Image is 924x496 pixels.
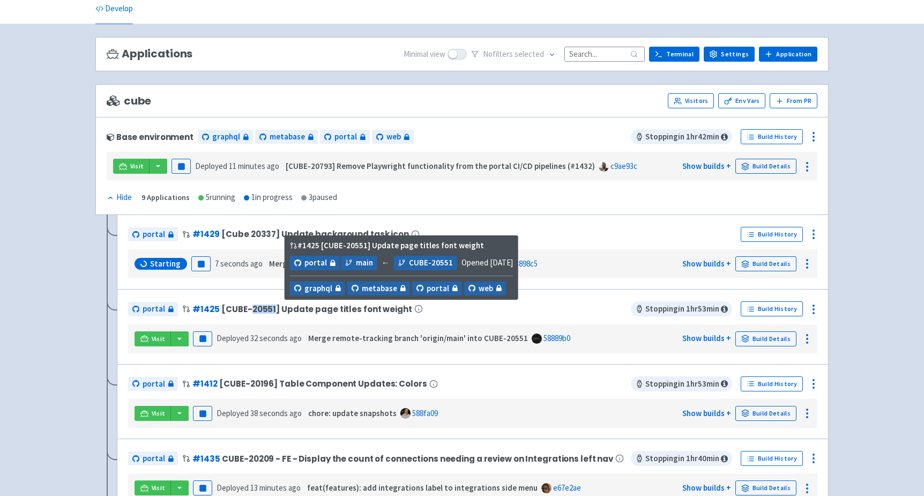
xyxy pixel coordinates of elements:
[143,228,165,241] span: portal
[483,48,544,61] span: No filter s
[543,333,570,343] a: 58889b0
[682,408,731,418] a: Show builds +
[631,301,732,316] span: Stopping in 1 hr 53 min
[219,379,427,388] span: [CUBE-20196] Table Component Updates: Colors
[244,191,293,204] div: 1 in progress
[668,93,714,108] a: Visitors
[152,484,166,492] span: Visit
[221,230,409,239] span: [Cube 20337] Update background task icon
[128,451,178,466] a: portal
[135,331,171,346] a: Visit
[217,408,302,418] span: Deployed
[193,480,212,495] button: Pause
[718,93,765,108] a: Env Vars
[221,305,412,314] span: [CUBE-20551] Update page titles font weight
[113,159,150,174] a: Visit
[704,47,755,62] a: Settings
[269,258,496,269] strong: Merge remote-tracking branch 'origin/main' into CUBE-20337-v
[128,302,178,316] a: portal
[770,93,817,108] button: From PR
[143,378,165,390] span: portal
[741,129,803,144] a: Build History
[143,303,165,315] span: portal
[250,333,302,343] time: 32 seconds ago
[130,162,144,171] span: Visit
[759,47,817,62] a: Application
[741,376,803,391] a: Build History
[511,258,538,269] a: 43898c5
[290,256,340,270] a: portal
[741,301,803,316] a: Build History
[631,376,732,391] span: Stopping in 1 hr 53 min
[334,131,357,143] span: portal
[229,161,279,171] time: 11 minutes ago
[631,451,732,466] span: Stopping in 1 hr 40 min
[128,227,178,242] a: portal
[735,406,796,421] a: Build Details
[192,303,219,315] a: #1425
[290,282,345,296] a: graphql
[427,283,449,295] span: portal
[490,257,513,268] time: [DATE]
[682,483,731,493] a: Show builds +
[286,161,595,171] strong: [CUBE-20793] Remove Playwright functionality from the portal CI/CD pipelines (#1432)
[255,130,318,144] a: metabase
[192,453,220,464] a: #1435
[304,257,327,269] span: portal
[394,256,457,270] a: CUBE-20551
[404,48,445,61] span: Minimal view
[135,480,171,495] a: Visit
[198,191,235,204] div: 5 running
[386,131,401,143] span: web
[631,129,732,144] span: Stopping in 1 hr 42 min
[409,257,453,269] span: CUBE-20551
[250,408,302,418] time: 38 seconds ago
[362,283,397,295] span: metabase
[412,282,462,296] a: portal
[107,48,192,60] h3: Applications
[682,258,731,269] a: Show builds +
[308,333,528,343] strong: Merge remote-tracking branch 'origin/main' into CUBE-20551
[290,240,484,252] div: # 1425 [CUBE-20551] Update page titles font weight
[347,282,410,296] a: metabase
[735,256,796,271] a: Build Details
[412,408,438,418] a: 588fa09
[553,483,581,493] a: e67e2ae
[356,257,373,269] span: main
[192,378,217,389] a: #1412
[610,161,637,171] a: c9ae93c
[152,335,166,343] span: Visit
[150,258,181,269] span: Starting
[735,159,796,174] a: Build Details
[301,191,337,204] div: 3 paused
[143,453,165,465] span: portal
[682,333,731,343] a: Show builds +
[250,483,301,493] time: 13 minutes ago
[649,47,699,62] a: Terminal
[735,480,796,495] a: Build Details
[217,333,302,343] span: Deployed
[382,257,390,269] span: ←
[308,408,397,418] strong: chore: update snapshots
[222,454,613,463] span: CUBE-20209 - FE - Display the count of connections needing a review on Integrations left nav
[217,483,301,493] span: Deployed
[141,191,190,204] div: 9 Applications
[107,191,133,204] button: Hide
[193,331,212,346] button: Pause
[192,228,219,240] a: #1429
[304,283,332,295] span: graphql
[152,409,166,418] span: Visit
[741,451,803,466] a: Build History
[564,47,645,61] input: Search...
[193,406,212,421] button: Pause
[107,191,132,204] div: Hide
[320,130,370,144] a: portal
[372,130,414,144] a: web
[191,256,211,271] button: Pause
[172,159,191,174] button: Pause
[270,131,305,143] span: metabase
[307,483,538,493] strong: feat(features): add integrations label to integrations side menu
[341,256,377,270] a: main
[735,331,796,346] a: Build Details
[479,283,493,295] span: web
